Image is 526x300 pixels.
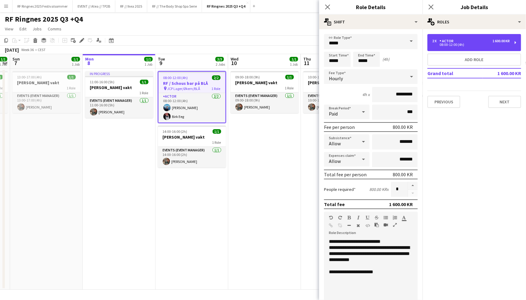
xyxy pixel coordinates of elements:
[393,215,397,220] button: Ordered List
[347,223,351,228] button: Horizontal Line
[319,3,423,11] h3: Role Details
[84,60,94,67] span: 8
[45,25,64,33] a: Comms
[140,80,148,84] span: 1/1
[319,15,423,29] div: Shift
[231,92,299,113] app-card-role: Events (Event Manager)1/109:00-18:00 (9h)[PERSON_NAME]
[230,60,239,67] span: 10
[17,25,29,33] a: Edit
[338,215,342,220] button: Redo
[163,75,188,80] span: 08:00-12:00 (4h)
[213,129,221,134] span: 1/1
[432,39,440,43] div: 2 x
[285,75,294,79] span: 1/1
[347,215,351,220] button: Bold
[33,26,42,32] span: Jobs
[374,222,379,227] button: Paste as plain text
[12,80,81,85] h3: [PERSON_NAME] vakt
[158,56,165,62] span: Tue
[30,25,44,33] a: Jobs
[329,75,343,81] span: Hourly
[427,53,521,66] button: Add role
[356,223,361,228] button: Clear Formatting
[215,57,224,61] span: 3/3
[324,171,367,178] div: Total fee per person
[158,93,225,122] app-card-role: Actor2/208:00-12:00 (4h)[PERSON_NAME]Birk Eeg
[157,60,165,67] span: 9
[17,75,42,79] span: 13:00-17:00 (4h)
[158,147,226,167] app-card-role: Events (Event Manager)1/114:00-16:00 (2h)[PERSON_NAME]
[231,71,299,113] app-job-card: 09:00-18:00 (9h)1/1[PERSON_NAME] vakt1 RoleEvents (Event Manager)1/109:00-18:00 (9h)[PERSON_NAME]
[163,129,187,134] span: 14:00-16:00 (2h)
[67,75,76,79] span: 1/1
[393,124,413,130] div: 800.00 KR
[365,223,370,228] button: HTML Code
[216,62,225,67] div: 2 Jobs
[374,215,379,220] button: Strikethrough
[167,86,200,91] span: JCP Lager/Økern/BLÅ
[423,15,526,29] div: Roles
[231,80,299,85] h3: [PERSON_NAME] vakt
[12,60,20,67] span: 7
[440,39,456,43] div: Actor
[290,57,298,61] span: 1/1
[303,80,371,85] h3: [PERSON_NAME] vakt
[12,0,73,12] button: RF Ringnes 2025 Festivalsommer
[158,71,226,123] app-job-card: 08:00-12:00 (4h)2/2RF / Schous bar på BLÅ JCP Lager/Økern/BLÅ1 RoleActor2/208:00-12:00 (4h)[PERSO...
[427,96,460,108] button: Previous
[85,71,153,76] div: In progress
[488,96,521,108] button: Next
[362,92,370,97] div: 4h x
[147,0,202,12] button: RF // The Body Shop Spa Serie
[231,56,239,62] span: Wed
[303,71,371,113] app-job-card: 10:00-16:00 (6h)1/1[PERSON_NAME] vakt1 RoleEvents (Event Manager)1/110:00-16:00 (6h)[PERSON_NAME]
[158,134,226,140] h3: [PERSON_NAME] vakt
[85,97,153,118] app-card-role: Events (Event Manager)1/111:00-16:00 (5h)[PERSON_NAME]
[85,85,153,90] h3: [PERSON_NAME] vakt
[303,92,371,113] app-card-role: Events (Event Manager)1/110:00-16:00 (6h)[PERSON_NAME]
[493,39,510,43] div: 1 600.00 KR
[384,222,388,227] button: Insert video
[90,80,115,84] span: 11:00-16:00 (5h)
[115,0,147,12] button: RF // Ikea 2025
[290,62,298,67] div: 1 Job
[5,47,19,53] div: [DATE]
[5,15,83,24] h1: RF Ringnes 2025 Q3 +Q4
[384,215,388,220] button: Unordered List
[140,91,148,95] span: 1 Role
[85,56,94,62] span: Mon
[12,71,81,113] div: 13:00-17:00 (4h)1/1[PERSON_NAME] vakt1 RoleEvents (Event Manager)1/113:00-17:00 (4h)[PERSON_NAME]
[144,57,153,61] span: 1/1
[72,62,80,67] div: 1 Job
[365,215,370,220] button: Underline
[202,0,250,12] button: RF Ringnes 2025 Q3 +Q4
[212,86,221,91] span: 1 Role
[402,215,406,220] button: Text Color
[432,43,510,46] div: 08:00-12:00 (4h)
[71,57,80,61] span: 1/1
[145,62,152,67] div: 1 Job
[67,86,76,90] span: 1 Role
[48,26,61,32] span: Comms
[389,201,413,207] div: 1 600.00 KR
[324,201,345,207] div: Total fee
[285,86,294,90] span: 1 Role
[427,68,483,78] td: Grand total
[393,171,413,178] div: 800.00 KR
[393,222,397,227] button: Fullscreen
[308,75,333,79] span: 10:00-16:00 (6h)
[329,158,341,164] span: Allow
[356,215,361,220] button: Italic
[382,57,389,62] div: (4h)
[408,182,418,190] button: Increase
[12,92,81,113] app-card-role: Events (Event Manager)1/113:00-17:00 (4h)[PERSON_NAME]
[302,60,311,67] span: 11
[235,75,260,79] span: 09:00-18:00 (9h)
[158,126,226,167] app-job-card: 14:00-16:00 (2h)1/1[PERSON_NAME] vakt1 RoleEvents (Event Manager)1/114:00-16:00 (2h)[PERSON_NAME]
[85,71,153,118] app-job-card: In progress11:00-16:00 (5h)1/1[PERSON_NAME] vakt1 RoleEvents (Event Manager)1/111:00-16:00 (5h)[P...
[303,56,311,62] span: Thu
